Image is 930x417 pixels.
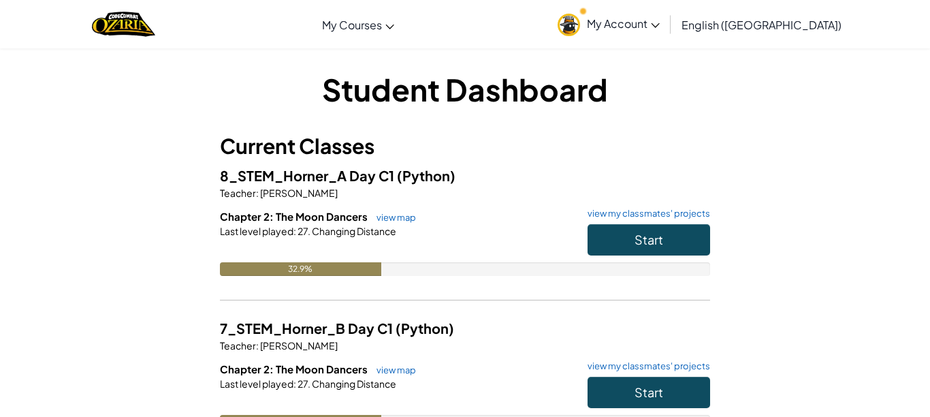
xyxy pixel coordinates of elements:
span: 27. [296,225,310,237]
span: Last level played [220,377,293,390]
span: English ([GEOGRAPHIC_DATA]) [682,18,841,32]
span: : [293,225,296,237]
img: avatar [558,14,580,36]
a: My Account [551,3,667,46]
span: My Account [587,16,660,31]
span: Last level played [220,225,293,237]
span: Chapter 2: The Moon Dancers [220,362,370,375]
span: 8_STEM_Horner_A Day C1 [220,167,397,184]
span: My Courses [322,18,382,32]
span: Chapter 2: The Moon Dancers [220,210,370,223]
a: English ([GEOGRAPHIC_DATA]) [675,6,848,43]
span: 27. [296,377,310,390]
span: : [293,377,296,390]
span: Changing Distance [310,225,396,237]
span: : [256,187,259,199]
button: Start [588,224,710,256]
span: 7_STEM_Horner_B Day C1 [220,320,396,337]
span: [PERSON_NAME] [259,339,338,352]
a: My Courses [315,6,401,43]
a: view map [370,212,416,223]
a: view my classmates' projects [581,209,710,218]
span: Teacher [220,187,256,199]
a: view map [370,365,416,375]
div: 32.9% [220,262,381,276]
span: Start [635,384,663,400]
span: : [256,339,259,352]
h3: Current Classes [220,131,710,161]
img: Home [92,10,155,38]
a: Ozaria by CodeCombat logo [92,10,155,38]
span: (Python) [397,167,455,184]
h1: Student Dashboard [220,68,710,110]
span: [PERSON_NAME] [259,187,338,199]
a: view my classmates' projects [581,362,710,371]
span: Changing Distance [310,377,396,390]
span: Teacher [220,339,256,352]
span: (Python) [396,320,454,337]
span: Start [635,232,663,247]
button: Start [588,377,710,408]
